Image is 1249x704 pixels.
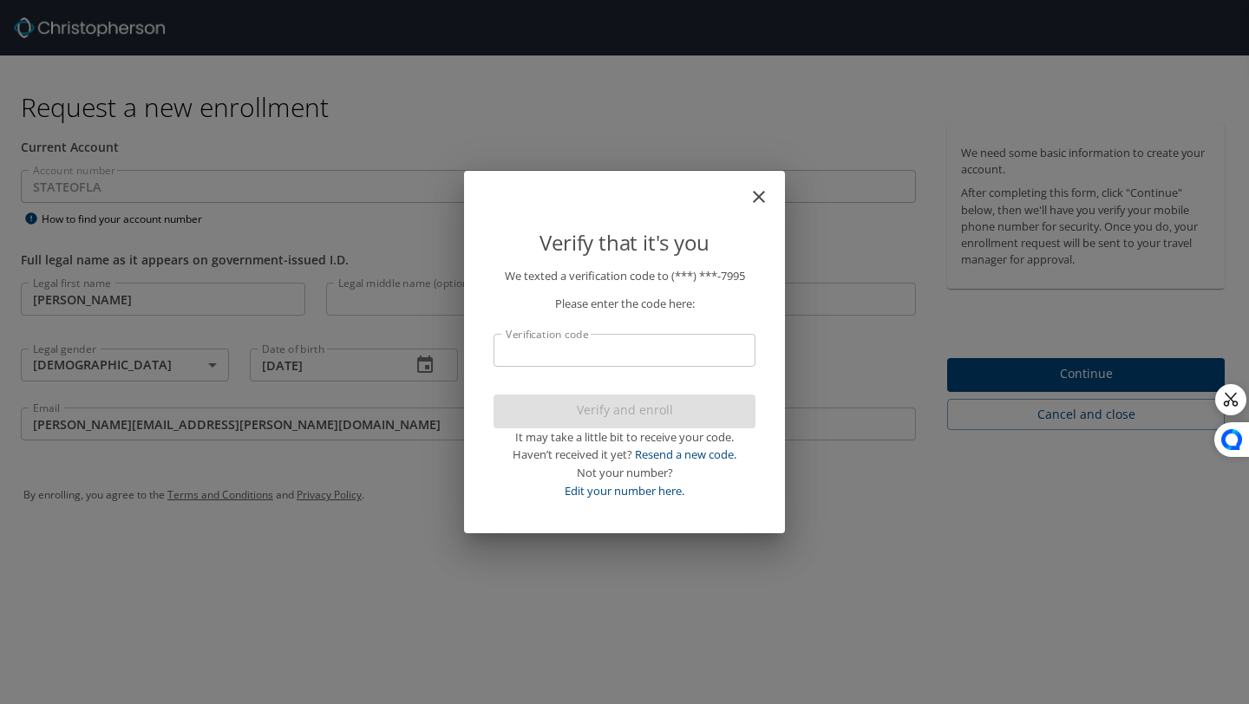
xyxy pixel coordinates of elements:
div: Not your number? [494,464,755,482]
p: Please enter the code here: [494,295,755,313]
p: Verify that it's you [494,226,755,259]
a: Resend a new code. [635,447,736,462]
p: We texted a verification code to (***) ***- 7995 [494,267,755,285]
div: It may take a little bit to receive your code. [494,428,755,447]
button: close [757,178,778,199]
a: Edit your number here. [565,483,684,499]
div: Haven’t received it yet? [494,446,755,464]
